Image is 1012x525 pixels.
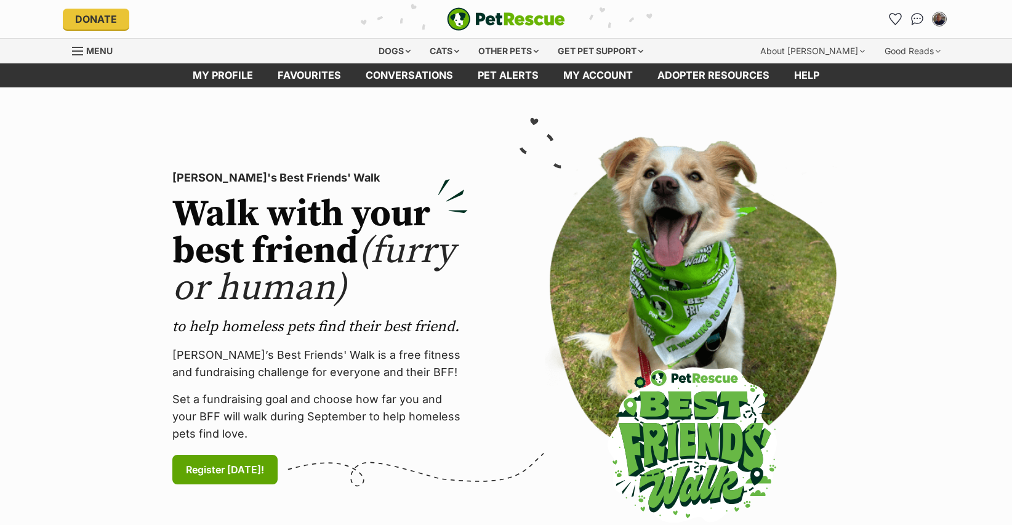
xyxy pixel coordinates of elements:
[180,63,265,87] a: My profile
[782,63,832,87] a: Help
[933,13,946,25] img: Vincent Malone profile pic
[911,13,924,25] img: chat-41dd97257d64d25036548639549fe6c8038ab92f7586957e7f3b1b290dea8141.svg
[645,63,782,87] a: Adopter resources
[353,63,465,87] a: conversations
[370,39,419,63] div: Dogs
[447,7,565,31] img: logo-e224e6f780fb5917bec1dbf3a21bbac754714ae5b6737aabdf751b685950b380.svg
[470,39,547,63] div: Other pets
[172,455,278,484] a: Register [DATE]!
[172,317,468,337] p: to help homeless pets find their best friend.
[265,63,353,87] a: Favourites
[907,9,927,29] a: Conversations
[172,391,468,443] p: Set a fundraising goal and choose how far you and your BFF will walk during September to help hom...
[447,7,565,31] a: PetRescue
[63,9,129,30] a: Donate
[72,39,121,61] a: Menu
[930,9,949,29] button: My account
[172,169,468,186] p: [PERSON_NAME]'s Best Friends' Walk
[885,9,905,29] a: Favourites
[885,9,949,29] ul: Account quick links
[86,46,113,56] span: Menu
[465,63,551,87] a: Pet alerts
[752,39,873,63] div: About [PERSON_NAME]
[876,39,949,63] div: Good Reads
[186,462,264,477] span: Register [DATE]!
[551,63,645,87] a: My account
[172,228,455,311] span: (furry or human)
[421,39,468,63] div: Cats
[172,196,468,307] h2: Walk with your best friend
[172,347,468,381] p: [PERSON_NAME]’s Best Friends' Walk is a free fitness and fundraising challenge for everyone and t...
[549,39,652,63] div: Get pet support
